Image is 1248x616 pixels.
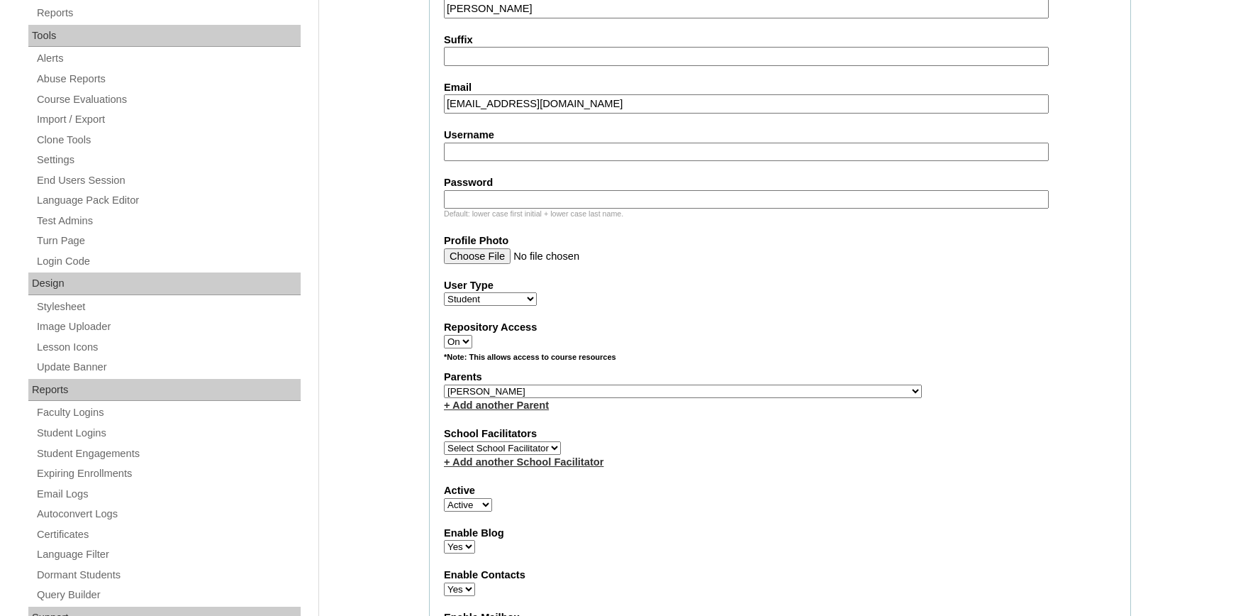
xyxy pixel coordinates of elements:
[28,25,301,48] div: Tools
[35,70,301,88] a: Abuse Reports
[35,546,301,563] a: Language Filter
[35,505,301,523] a: Autoconvert Logs
[35,298,301,316] a: Stylesheet
[35,465,301,483] a: Expiring Enrollments
[35,253,301,270] a: Login Code
[35,445,301,463] a: Student Engagements
[35,526,301,544] a: Certificates
[35,50,301,67] a: Alerts
[35,131,301,149] a: Clone Tools
[444,278,1116,293] label: User Type
[444,320,1116,335] label: Repository Access
[444,526,1116,541] label: Enable Blog
[35,424,301,442] a: Student Logins
[444,209,1116,219] div: Default: lower case first initial + lower case last name.
[444,352,1116,370] div: *Note: This allows access to course resources
[444,233,1116,248] label: Profile Photo
[35,232,301,250] a: Turn Page
[444,175,1116,190] label: Password
[35,404,301,422] a: Faculty Logins
[444,427,1116,441] label: School Facilitators
[35,111,301,128] a: Import / Export
[35,586,301,604] a: Query Builder
[444,456,603,468] a: + Add another School Facilitator
[444,33,1116,48] label: Suffix
[35,91,301,109] a: Course Evaluations
[35,192,301,209] a: Language Pack Editor
[35,318,301,336] a: Image Uploader
[444,128,1116,143] label: Username
[444,568,1116,583] label: Enable Contacts
[35,172,301,189] a: End Users Session
[35,485,301,503] a: Email Logs
[35,358,301,376] a: Update Banner
[444,80,1116,95] label: Email
[35,566,301,584] a: Dormant Students
[444,483,1116,498] label: Active
[28,273,301,295] div: Design
[35,4,301,22] a: Reports
[28,379,301,402] div: Reports
[444,400,549,411] a: + Add another Parent
[35,151,301,169] a: Settings
[444,370,1116,385] label: Parents
[35,339,301,356] a: Lesson Icons
[35,212,301,230] a: Test Admins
